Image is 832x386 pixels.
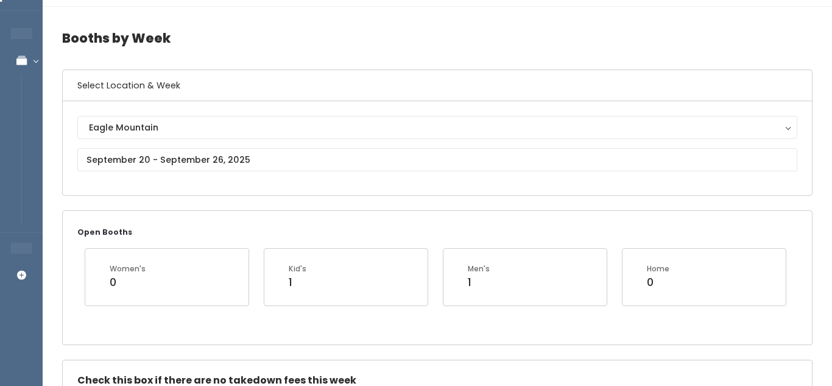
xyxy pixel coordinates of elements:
h4: Booths by Week [62,21,813,55]
div: Women's [110,263,146,274]
input: September 20 - September 26, 2025 [77,148,797,171]
small: Open Booths [77,227,132,237]
h5: Check this box if there are no takedown fees this week [77,375,797,386]
div: 0 [110,274,146,290]
div: 1 [468,274,490,290]
div: 0 [647,274,669,290]
div: 1 [289,274,306,290]
div: Kid's [289,263,306,274]
div: Men's [468,263,490,274]
button: Eagle Mountain [77,116,797,139]
div: Eagle Mountain [89,121,786,134]
div: Home [647,263,669,274]
h6: Select Location & Week [63,70,812,101]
